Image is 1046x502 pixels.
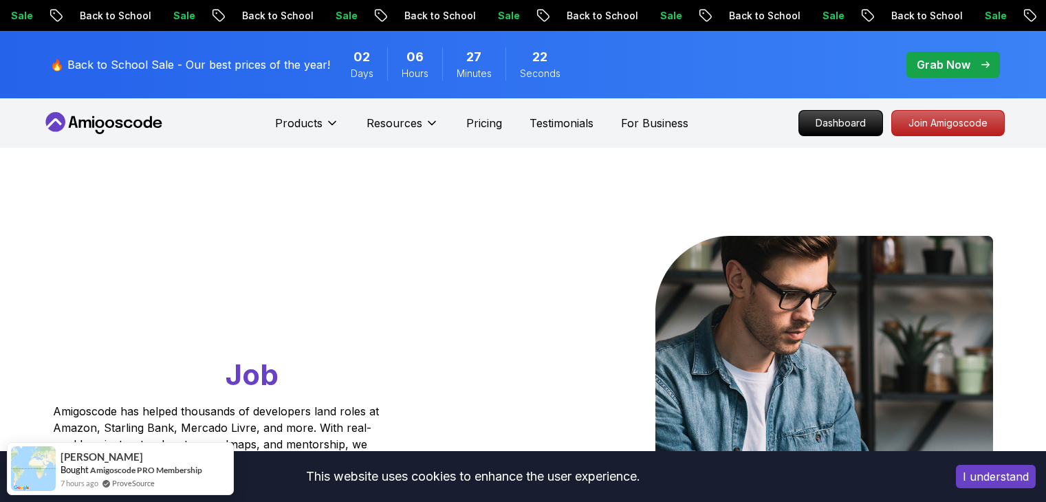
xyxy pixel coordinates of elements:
[275,115,323,131] p: Products
[367,115,422,131] p: Resources
[90,465,202,475] a: Amigoscode PRO Membership
[351,67,373,80] span: Days
[353,47,370,67] span: 2 Days
[466,47,481,67] span: 27 Minutes
[466,115,502,131] a: Pricing
[10,461,935,492] div: This website uses cookies to enhance the user experience.
[880,9,973,23] p: Back to School
[486,9,530,23] p: Sale
[717,9,811,23] p: Back to School
[53,236,432,395] h1: Go From Learning to Hired: Master Java, Spring Boot & Cloud Skills That Get You the
[61,451,143,463] span: [PERSON_NAME]
[891,110,1005,136] a: Join Amigoscode
[367,115,439,142] button: Resources
[917,56,970,73] p: Grab Now
[112,477,155,489] a: ProveSource
[798,110,883,136] a: Dashboard
[402,67,428,80] span: Hours
[621,115,688,131] a: For Business
[530,115,593,131] a: Testimonials
[520,67,560,80] span: Seconds
[799,111,882,135] p: Dashboard
[649,9,693,23] p: Sale
[53,403,383,469] p: Amigoscode has helped thousands of developers land roles at Amazon, Starling Bank, Mercado Livre,...
[457,67,492,80] span: Minutes
[11,446,56,491] img: provesource social proof notification image
[230,9,324,23] p: Back to School
[956,465,1036,488] button: Accept cookies
[973,9,1017,23] p: Sale
[555,9,649,23] p: Back to School
[275,115,339,142] button: Products
[50,56,330,73] p: 🔥 Back to School Sale - Our best prices of the year!
[811,9,855,23] p: Sale
[324,9,368,23] p: Sale
[68,9,162,23] p: Back to School
[406,47,424,67] span: 6 Hours
[61,477,98,489] span: 7 hours ago
[226,357,279,392] span: Job
[393,9,486,23] p: Back to School
[162,9,206,23] p: Sale
[61,464,89,475] span: Bought
[532,47,547,67] span: 22 Seconds
[892,111,1004,135] p: Join Amigoscode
